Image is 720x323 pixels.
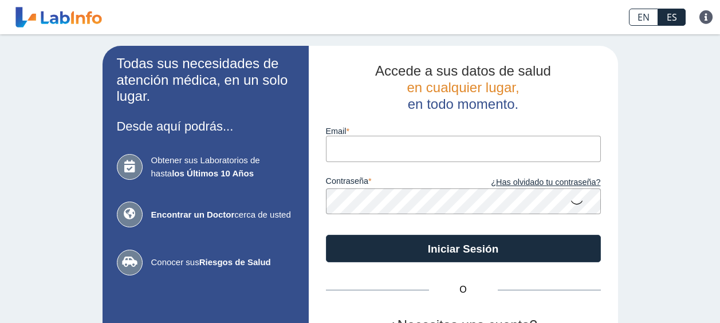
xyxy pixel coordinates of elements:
span: en cualquier lugar, [407,80,519,95]
b: los Últimos 10 Años [172,168,254,178]
a: ES [658,9,686,26]
a: EN [629,9,658,26]
span: Accede a sus datos de salud [375,63,551,78]
span: O [429,283,498,297]
h2: Todas sus necesidades de atención médica, en un solo lugar. [117,56,294,105]
label: email [326,127,601,136]
span: en todo momento. [408,96,518,112]
label: contraseña [326,176,463,189]
button: Iniciar Sesión [326,235,601,262]
span: Obtener sus Laboratorios de hasta [151,154,294,180]
span: cerca de usted [151,208,294,222]
span: Conocer sus [151,256,294,269]
b: Encontrar un Doctor [151,210,235,219]
h3: Desde aquí podrás... [117,119,294,133]
a: ¿Has olvidado tu contraseña? [463,176,601,189]
b: Riesgos de Salud [199,257,271,267]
